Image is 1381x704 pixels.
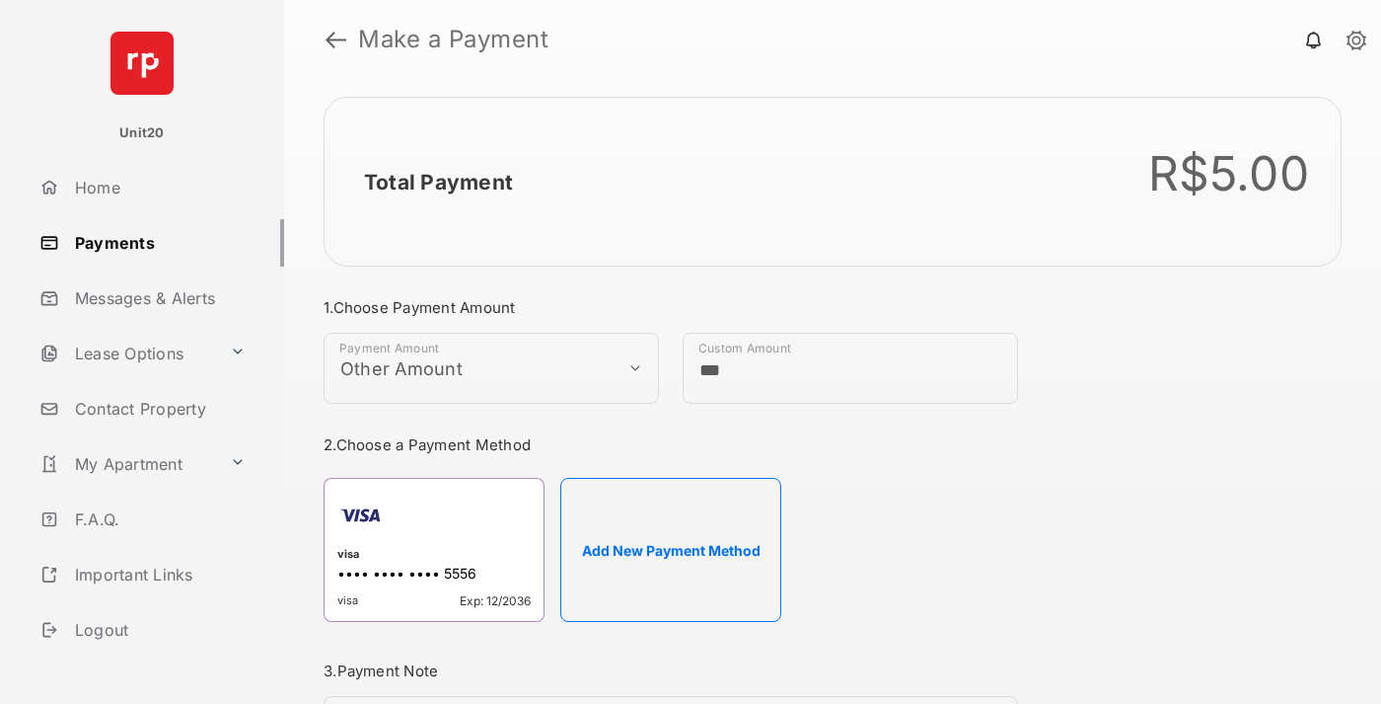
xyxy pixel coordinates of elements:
[32,219,284,267] a: Payments
[324,435,1018,454] h3: 2. Choose a Payment Method
[32,440,222,488] a: My Apartment
[324,662,1018,680] h3: 3. Payment Note
[32,330,222,377] a: Lease Options
[119,123,165,143] p: Unit20
[32,551,254,598] a: Important Links
[32,274,284,322] a: Messages & Alerts
[32,496,284,543] a: F.A.Q.
[358,28,548,51] strong: Make a Payment
[324,478,545,622] div: visa•••• •••• •••• 5556visaExp: 12/2036
[337,565,531,586] div: •••• •••• •••• 5556
[364,170,513,195] h2: Total Payment
[32,385,284,432] a: Contact Property
[324,298,1018,317] h3: 1. Choose Payment Amount
[1148,145,1310,202] div: R$5.00
[110,32,174,95] img: svg+xml;base64,PHN2ZyB4bWxucz0iaHR0cDovL3d3dy53My5vcmcvMjAwMC9zdmciIHdpZHRoPSI2NCIgaGVpZ2h0PSI2NC...
[32,606,284,654] a: Logout
[337,547,531,565] div: visa
[32,164,284,211] a: Home
[337,593,358,608] span: visa
[460,593,531,608] span: Exp: 12/2036
[560,478,781,622] button: Add New Payment Method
